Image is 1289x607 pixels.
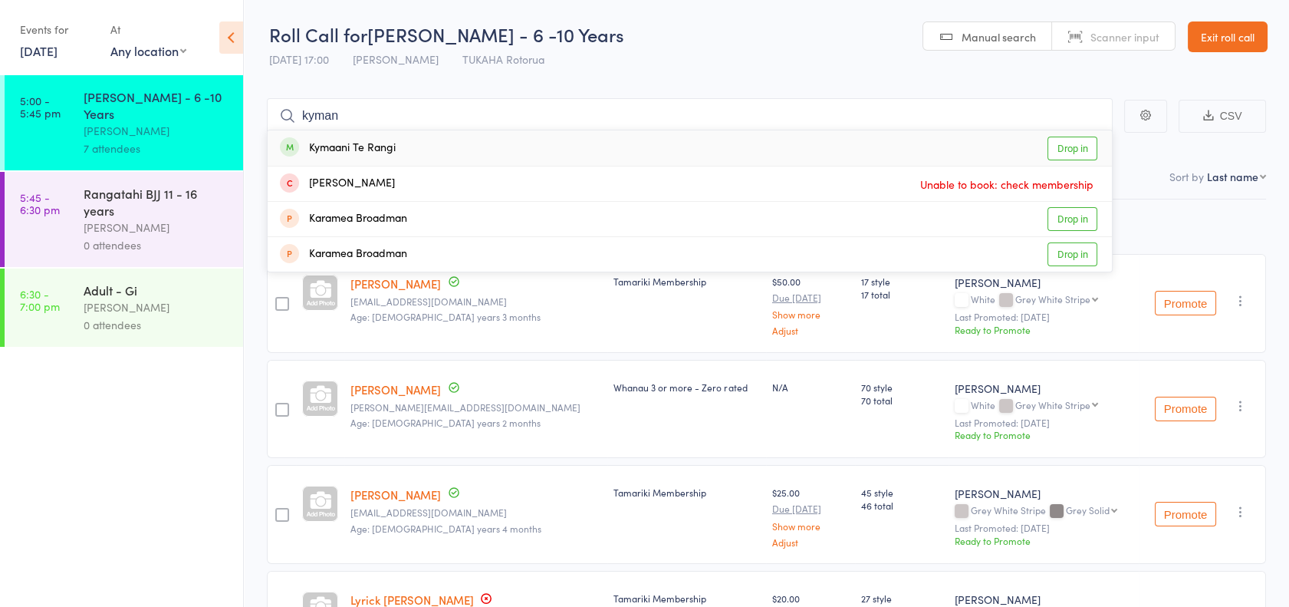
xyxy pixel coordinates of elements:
button: CSV [1179,100,1266,133]
div: Events for [20,17,95,42]
a: Adjust [772,325,849,335]
div: [PERSON_NAME] [955,592,1133,607]
div: Ready to Promote [955,534,1133,547]
div: 0 attendees [84,316,230,334]
a: Show more [772,309,849,319]
div: White [955,294,1133,307]
small: Due [DATE] [772,503,849,514]
div: Rangatahi BJJ 11 - 16 years [84,185,230,219]
a: 5:00 -5:45 pm[PERSON_NAME] - 6 -10 Years[PERSON_NAME]7 attendees [5,75,243,170]
div: [PERSON_NAME] [280,175,395,193]
span: [PERSON_NAME] - 6 -10 Years [367,21,624,47]
div: [PERSON_NAME] - 6 -10 Years [84,88,230,122]
div: Any location [110,42,186,59]
span: 45 style [861,486,942,499]
button: Promote [1155,291,1216,315]
div: [PERSON_NAME] [955,381,1133,396]
div: White [955,400,1133,413]
small: Last Promoted: [DATE] [955,523,1133,533]
span: 27 style [861,592,942,605]
div: Grey White Stripe [1015,294,1090,304]
label: Sort by [1169,169,1204,184]
time: 6:30 - 7:00 pm [20,288,60,312]
a: Drop in [1047,207,1097,231]
div: [PERSON_NAME] [84,122,230,140]
a: Show more [772,521,849,531]
div: Ready to Promote [955,323,1133,336]
div: Grey White Stripe [1015,400,1090,410]
div: Grey White Stripe [955,505,1133,518]
a: 5:45 -6:30 pmRangatahi BJJ 11 - 16 years[PERSON_NAME]0 attendees [5,172,243,267]
span: Unable to book: check membership [916,173,1097,196]
span: Age: [DEMOGRAPHIC_DATA] years 2 months [350,416,541,429]
button: Promote [1155,502,1216,526]
a: [PERSON_NAME] [350,487,441,503]
div: [PERSON_NAME] [955,275,1133,290]
div: $50.00 [772,275,849,335]
button: Promote [1155,397,1216,421]
div: Last name [1207,169,1258,184]
div: Karamea Broadman [280,246,407,263]
span: 46 total [861,499,942,512]
div: Ready to Promote [955,428,1133,441]
span: 70 total [861,394,942,407]
div: Kymaani Te Rangi [280,140,396,157]
a: Adjust [772,537,849,547]
span: 17 style [861,275,942,288]
div: $25.00 [772,486,849,546]
small: nicolataylor_92@hotmail.com [350,507,601,518]
span: Roll Call for [269,21,367,47]
time: 5:00 - 5:45 pm [20,94,61,119]
a: [PERSON_NAME] [350,275,441,292]
small: Last Promoted: [DATE] [955,417,1133,428]
a: [PERSON_NAME] [350,381,441,398]
small: dennisdublin1976@gmail.com [350,296,601,307]
div: [PERSON_NAME] [84,299,230,316]
a: Exit roll call [1188,21,1268,52]
div: [PERSON_NAME] [955,486,1133,501]
time: 5:45 - 6:30 pm [20,191,60,216]
div: Whanau 3 or more - Zero rated [613,381,759,394]
div: N/A [772,381,849,394]
div: Grey Solid [1066,505,1110,515]
div: 0 attendees [84,236,230,254]
span: TUKAHA Rotorua [462,51,544,67]
span: [PERSON_NAME] [353,51,439,67]
a: Drop in [1047,137,1097,160]
div: Tamariki Membership [613,486,759,499]
span: Age: [DEMOGRAPHIC_DATA] years 3 months [350,310,541,323]
small: Last Promoted: [DATE] [955,312,1133,322]
span: Scanner input [1090,29,1159,45]
div: Tamariki Membership [613,275,759,288]
div: Karamea Broadman [280,210,407,228]
small: anna.riddler@yahoo.co.nz [350,402,601,413]
span: Age: [DEMOGRAPHIC_DATA] years 4 months [350,522,541,535]
a: 6:30 -7:00 pmAdult - Gi[PERSON_NAME]0 attendees [5,269,243,347]
small: Due [DATE] [772,292,849,303]
a: [DATE] [20,42,58,59]
input: Search by name [267,98,1113,134]
div: [PERSON_NAME] [84,219,230,236]
a: Drop in [1047,242,1097,266]
span: Manual search [962,29,1036,45]
span: 70 style [861,381,942,394]
span: 17 total [861,288,942,301]
div: Tamariki Membership [613,592,759,605]
div: 7 attendees [84,140,230,157]
span: [DATE] 17:00 [269,51,329,67]
div: Adult - Gi [84,282,230,299]
div: At [110,17,186,42]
